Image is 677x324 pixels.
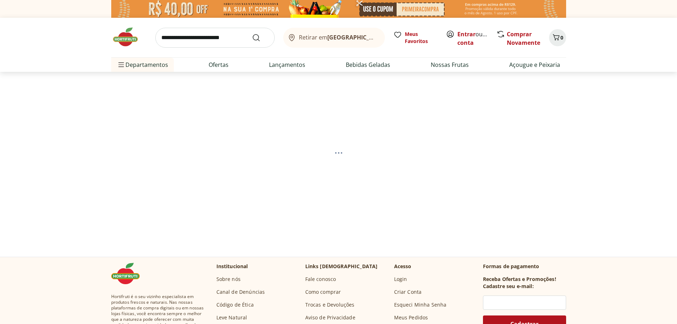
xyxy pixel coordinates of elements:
a: Esqueci Minha Senha [394,301,447,308]
b: [GEOGRAPHIC_DATA]/[GEOGRAPHIC_DATA] [327,33,447,41]
h3: Cadastre seu e-mail: [483,283,534,290]
img: Hortifruti [111,26,147,48]
span: Departamentos [117,56,168,73]
p: Acesso [394,263,412,270]
button: Menu [117,56,125,73]
button: Retirar em[GEOGRAPHIC_DATA]/[GEOGRAPHIC_DATA] [283,28,385,48]
button: Submit Search [252,33,269,42]
a: Entrar [457,30,475,38]
a: Código de Ética [216,301,254,308]
a: Login [394,276,407,283]
a: Bebidas Geladas [346,60,390,69]
p: Institucional [216,263,248,270]
p: Links [DEMOGRAPHIC_DATA] [305,263,378,270]
a: Nossas Frutas [431,60,469,69]
a: Lançamentos [269,60,305,69]
a: Meus Pedidos [394,314,428,321]
a: Açougue e Peixaria [509,60,560,69]
a: Fale conosco [305,276,336,283]
a: Como comprar [305,288,341,296]
a: Criar Conta [394,288,422,296]
a: Ofertas [209,60,229,69]
img: Hortifruti [111,263,147,284]
button: Carrinho [549,29,566,46]
span: ou [457,30,489,47]
input: search [155,28,275,48]
a: Trocas e Devoluções [305,301,355,308]
a: Criar conta [457,30,496,47]
h3: Receba Ofertas e Promoções! [483,276,556,283]
a: Leve Natural [216,314,247,321]
span: Meus Favoritos [405,31,437,45]
a: Sobre nós [216,276,241,283]
a: Aviso de Privacidade [305,314,355,321]
p: Formas de pagamento [483,263,566,270]
a: Canal de Denúncias [216,288,265,296]
a: Meus Favoritos [393,31,437,45]
a: Comprar Novamente [507,30,540,47]
span: Retirar em [299,34,377,41]
span: 0 [560,34,563,41]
